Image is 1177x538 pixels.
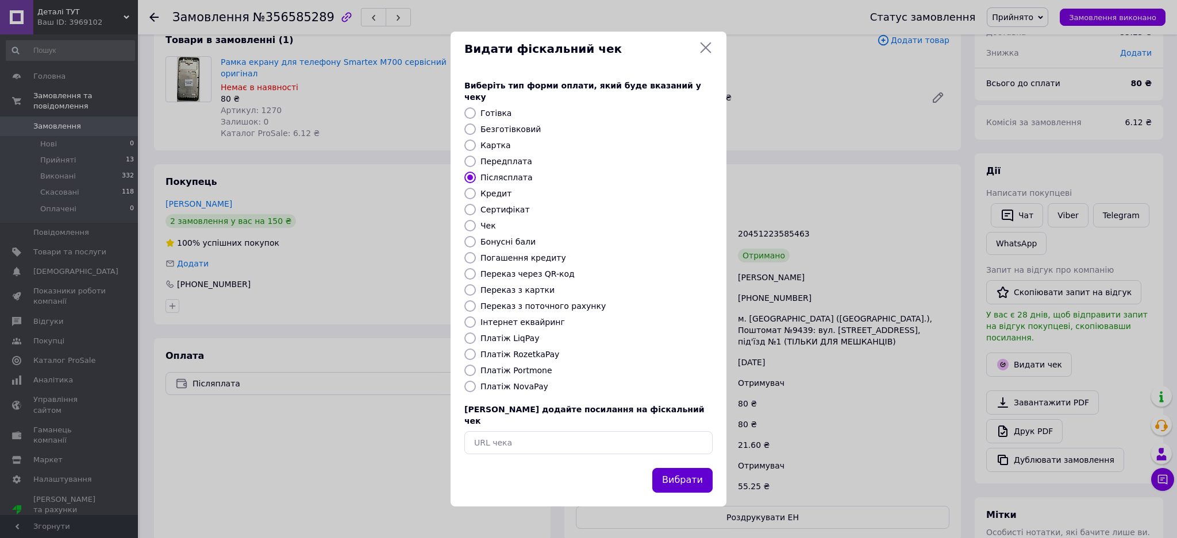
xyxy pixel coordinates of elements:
[480,366,552,375] label: Платіж Portmone
[480,318,565,327] label: Інтернет еквайринг
[480,221,496,230] label: Чек
[480,269,575,278] label: Переказ через QR-код
[480,382,548,391] label: Платіж NovaPay
[480,350,559,359] label: Платіж RozetkaPay
[480,253,566,262] label: Погашення кредиту
[480,205,530,214] label: Сертифікат
[480,285,555,295] label: Переказ з картки
[464,431,713,454] input: URL чека
[480,157,532,166] label: Передплата
[480,173,533,182] label: Післясплата
[480,141,511,150] label: Картка
[480,125,541,134] label: Безготівковий
[464,41,694,57] span: Видати фіскальний чек
[480,189,511,198] label: Кредит
[480,334,539,343] label: Платіж LiqPay
[464,81,701,102] span: Виберіть тип форми оплати, який буде вказаний у чеку
[652,468,713,493] button: Вибрати
[464,405,705,425] span: [PERSON_NAME] додайте посилання на фіскальний чек
[480,237,536,246] label: Бонусні бали
[480,109,511,118] label: Готівка
[480,301,606,311] label: Переказ з поточного рахунку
